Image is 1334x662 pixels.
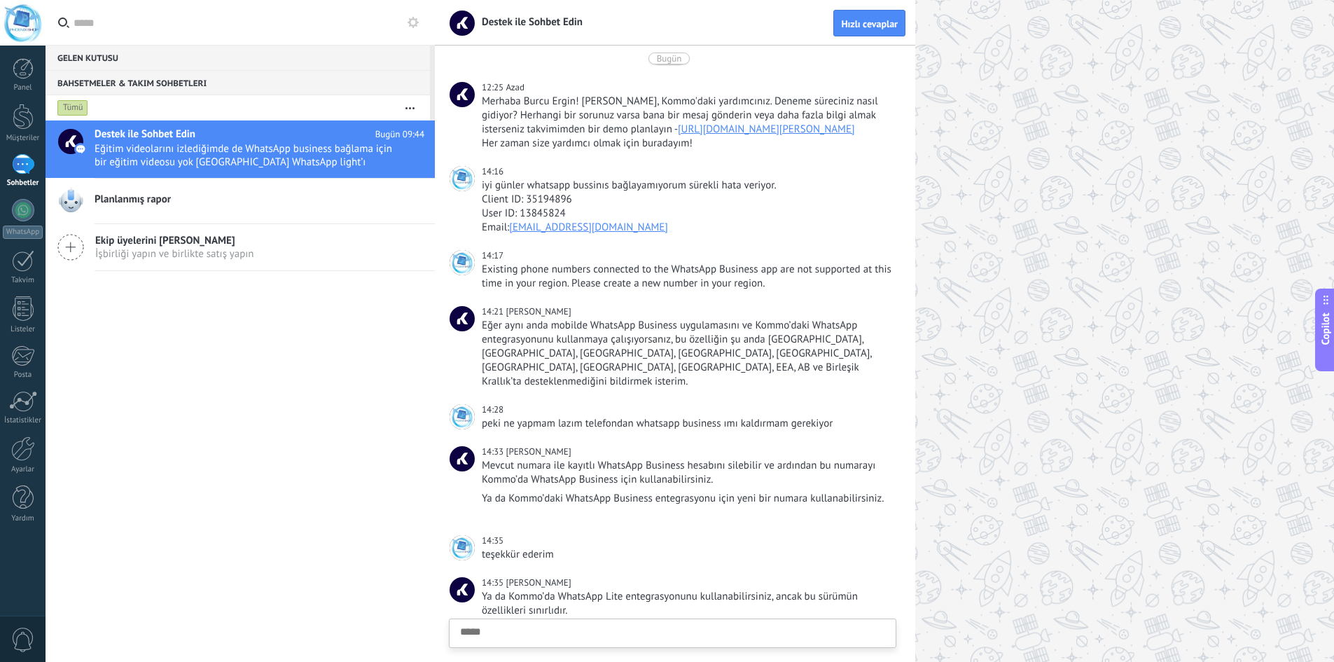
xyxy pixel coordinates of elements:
span: Hızlı cevaplar [841,19,898,29]
div: Eğer aynı anda mobilde WhatsApp Business uygulamasını ve Kommo’daki WhatsApp entegrasyonunu kulla... [482,319,894,389]
span: Burcu Ergin [450,166,475,191]
span: Syed Daniyal Iqbal [450,446,475,471]
div: 14:28 [482,403,506,417]
div: Existing phone numbers connected to the WhatsApp Business app are not supported at this time in y... [482,263,894,291]
div: 14:33 [482,445,506,459]
div: iyi günler whatsapp bussinıs bağlayamıyorum sürekli hata veriyor. [482,179,894,193]
div: Tümü [57,99,88,116]
span: Copilot [1319,312,1333,345]
div: WhatsApp [3,226,43,239]
span: İşbirliği yapın ve birlikte satış yapın [95,247,254,261]
div: Ayarlar [3,465,43,474]
div: Listeler [3,325,43,334]
div: Panel [3,83,43,92]
span: Syed Daniyal Iqbal [450,577,475,602]
div: Her zaman size yardımcı olmak için buradayım! [482,137,894,151]
div: Müşteriler [3,134,43,143]
span: Destek ile Sohbet Edin [473,15,583,29]
a: [EMAIL_ADDRESS][DOMAIN_NAME] [509,221,668,234]
div: Bahsetmeler & Takım sohbetleri [46,70,430,95]
span: Burcu Ergin [450,535,475,560]
span: Destek ile Sohbet Edin [95,127,195,142]
div: İstatistikler [3,416,43,425]
div: 12:25 [482,81,506,95]
div: Email: [482,221,894,235]
button: Daha fazla [395,95,425,120]
div: Merhaba Burcu Ergin! [PERSON_NAME], Kommo'daki yardımcınız. Deneme süreciniz nasıl gidiyor? Herha... [482,95,894,137]
div: 14:35 [482,576,506,590]
span: Burcu Ergin [450,250,475,275]
div: Gelen Kutusu [46,45,430,70]
div: 14:16 [482,165,506,179]
div: Ya da Kommo’da WhatsApp Lite entegrasyonunu kullanabilirsiniz, ancak bu sürümün özellikleri sınır... [482,590,894,618]
span: Burcu Ergin [450,404,475,429]
span: Syed Daniyal Iqbal [506,446,571,457]
span: Planlanmış rapor [95,193,171,207]
div: 14:21 [482,305,506,319]
span: Syed Daniyal Iqbal [506,577,571,588]
span: Syed Daniyal Iqbal [450,306,475,331]
button: Hızlı cevaplar [833,10,905,36]
div: Yardım [3,514,43,523]
div: Ya da Kommo’daki WhatsApp Business entegrasyonu için yeni bir numara kullanabilirsiniz. [482,492,894,506]
div: User ID: 13845824 [482,207,894,221]
a: Planlanmış rapor [46,179,435,223]
span: Azad [506,81,524,93]
a: [URL][DOMAIN_NAME][PERSON_NAME] [678,123,854,136]
div: 14:35 [482,534,506,548]
div: teşekkür ederim [482,548,894,562]
a: Destek ile Sohbet Edin Bugün 09:44 Eğitim videolarını izlediğimde de WhatsApp business bağlama iç... [46,120,435,178]
div: Mevcut numara ile kayıtlı WhatsApp Business hesabını silebilir ve ardından bu numarayı Kommo’da W... [482,459,894,487]
div: Client ID: 35194896 [482,193,894,207]
div: Takvim [3,276,43,285]
span: Ekip üyelerini [PERSON_NAME] [95,234,254,247]
span: Bugün 09:44 [375,127,424,142]
div: peki ne yapmam lazım telefondan whatsapp business ımı kaldırmam gerekiyor [482,417,894,431]
div: 14:17 [482,249,506,263]
div: Posta [3,371,43,380]
span: Syed Daniyal Iqbal [506,305,571,317]
span: Eğitim videolarını izlediğimde de WhatsApp business bağlama için bir eğitim videosu yok [GEOGRAPH... [95,142,398,169]
span: Azad [450,82,475,107]
div: Sohbetler [3,179,43,188]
